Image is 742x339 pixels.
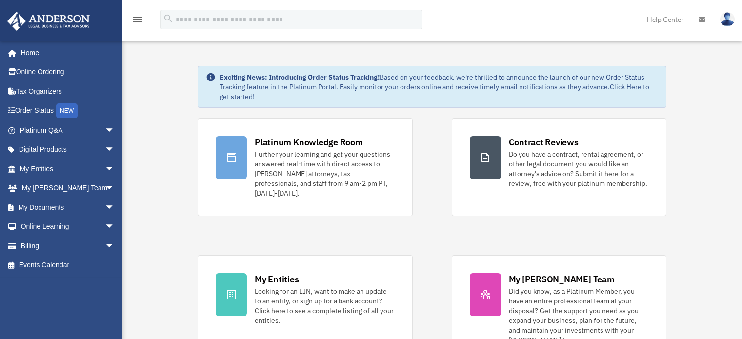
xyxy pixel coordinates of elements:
[7,140,129,160] a: Digital Productsarrow_drop_down
[255,273,299,285] div: My Entities
[4,12,93,31] img: Anderson Advisors Platinum Portal
[7,256,129,275] a: Events Calendar
[105,159,124,179] span: arrow_drop_down
[7,120,129,140] a: Platinum Q&Aarrow_drop_down
[509,273,615,285] div: My [PERSON_NAME] Team
[255,286,394,325] div: Looking for an EIN, want to make an update to an entity, or sign up for a bank account? Click her...
[132,14,143,25] i: menu
[105,217,124,237] span: arrow_drop_down
[132,17,143,25] a: menu
[105,120,124,140] span: arrow_drop_down
[105,179,124,199] span: arrow_drop_down
[7,217,129,237] a: Online Learningarrow_drop_down
[509,149,648,188] div: Do you have a contract, rental agreement, or other legal document you would like an attorney's ad...
[7,43,124,62] a: Home
[720,12,735,26] img: User Pic
[105,236,124,256] span: arrow_drop_down
[255,136,363,148] div: Platinum Knowledge Room
[105,198,124,218] span: arrow_drop_down
[255,149,394,198] div: Further your learning and get your questions answered real-time with direct access to [PERSON_NAM...
[7,62,129,82] a: Online Ordering
[198,118,412,216] a: Platinum Knowledge Room Further your learning and get your questions answered real-time with dire...
[7,179,129,198] a: My [PERSON_NAME] Teamarrow_drop_down
[509,136,579,148] div: Contract Reviews
[220,73,380,81] strong: Exciting News: Introducing Order Status Tracking!
[56,103,78,118] div: NEW
[7,81,129,101] a: Tax Organizers
[452,118,666,216] a: Contract Reviews Do you have a contract, rental agreement, or other legal document you would like...
[7,159,129,179] a: My Entitiesarrow_drop_down
[7,101,129,121] a: Order StatusNEW
[7,236,129,256] a: Billingarrow_drop_down
[163,13,174,24] i: search
[7,198,129,217] a: My Documentsarrow_drop_down
[220,72,658,101] div: Based on your feedback, we're thrilled to announce the launch of our new Order Status Tracking fe...
[105,140,124,160] span: arrow_drop_down
[220,82,649,101] a: Click Here to get started!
